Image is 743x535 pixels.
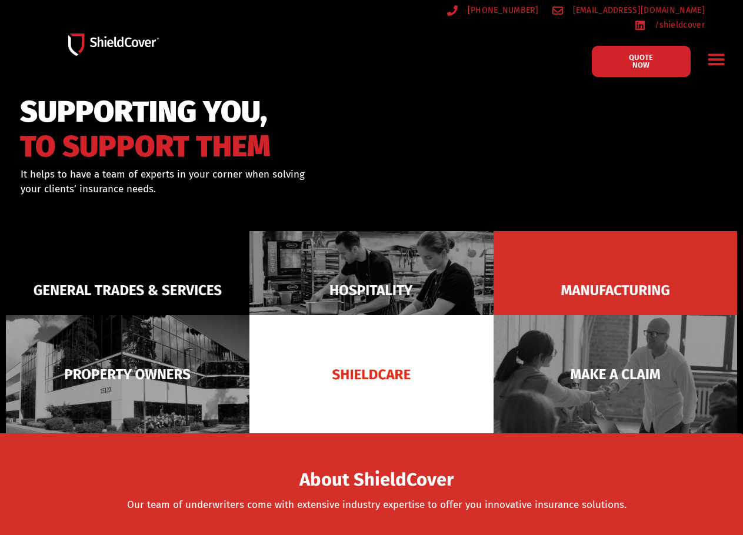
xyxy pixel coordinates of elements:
[592,46,691,77] a: QUOTE NOW
[447,3,538,18] a: [PHONE_NUMBER]
[299,476,454,488] a: About ShieldCover
[635,18,705,32] a: /shieldcover
[299,473,454,487] span: About ShieldCover
[620,53,662,69] span: QUOTE NOW
[702,45,730,73] div: Menu Toggle
[21,167,418,197] div: It helps to have a team of experts in your corner when solving
[21,182,418,197] p: your clients’ insurance needs.
[570,3,705,18] span: [EMAIL_ADDRESS][DOMAIN_NAME]
[20,100,271,124] span: SUPPORTING YOU,
[127,499,627,511] a: Our team of underwriters come with extensive industry expertise to offer you innovative insurance...
[552,3,705,18] a: [EMAIL_ADDRESS][DOMAIN_NAME]
[465,3,538,18] span: [PHONE_NUMBER]
[68,34,159,56] img: Shield-Cover-Underwriting-Australia-logo-full
[652,18,705,32] span: /shieldcover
